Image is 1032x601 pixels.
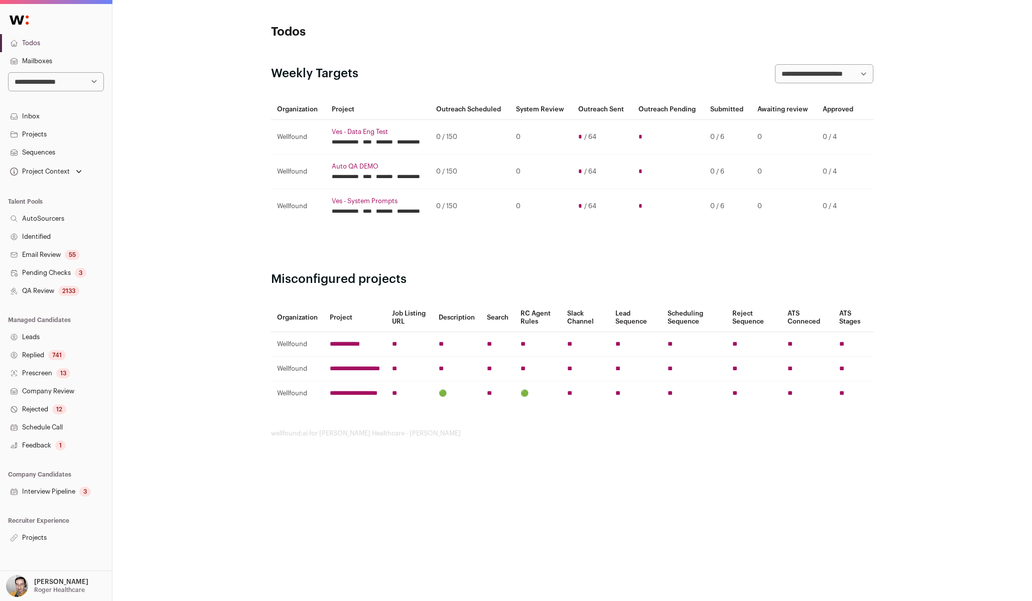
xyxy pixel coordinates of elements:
td: 0 [751,120,817,155]
td: 0 / 4 [817,120,861,155]
th: Reject Sequence [726,304,782,332]
p: Roger Healthcare [34,586,85,594]
th: Description [433,304,481,332]
div: 741 [48,350,66,360]
img: 144000-medium_jpg [6,575,28,597]
td: Wellfound [271,381,324,406]
td: 0 [510,189,573,224]
td: 0 / 6 [704,155,751,189]
a: Ves - System Prompts [332,197,424,205]
td: 0 / 4 [817,189,861,224]
th: Outreach Pending [632,99,704,120]
footer: wellfound:ai for [PERSON_NAME] Healthcare - [PERSON_NAME] [271,429,873,437]
div: Project Context [8,168,70,176]
td: 0 / 150 [430,189,510,224]
div: 3 [79,487,91,497]
td: 🟢 [433,381,481,406]
th: Search [481,304,514,332]
img: Wellfound [4,10,34,30]
a: Auto QA DEMO [332,163,424,171]
th: Outreach Sent [572,99,632,120]
td: Wellfound [271,155,326,189]
button: Open dropdown [8,165,84,179]
td: 0 [510,155,573,189]
th: Organization [271,304,324,332]
th: System Review [510,99,573,120]
div: 13 [56,368,70,378]
th: Project [326,99,430,120]
p: [PERSON_NAME] [34,578,88,586]
td: Wellfound [271,357,324,381]
span: / 64 [584,168,596,176]
td: 🟢 [514,381,561,406]
td: 0 / 150 [430,155,510,189]
th: Submitted [704,99,751,120]
div: 12 [52,404,66,414]
td: 0 / 150 [430,120,510,155]
th: Organization [271,99,326,120]
td: Wellfound [271,189,326,224]
th: Approved [817,99,861,120]
span: / 64 [584,202,596,210]
button: Open dropdown [4,575,90,597]
td: 0 [751,155,817,189]
th: Lead Sequence [609,304,662,332]
th: Awaiting review [751,99,817,120]
td: 0 [510,120,573,155]
div: 1 [55,440,66,450]
div: 55 [65,250,80,260]
th: Project [324,304,386,332]
h1: Todos [271,24,472,40]
th: RC Agent Rules [514,304,561,332]
span: / 64 [584,133,596,141]
th: Scheduling Sequence [662,304,726,332]
td: 0 / 6 [704,120,751,155]
td: Wellfound [271,332,324,357]
td: 0 / 4 [817,155,861,189]
div: 2133 [58,286,79,296]
h2: Misconfigured projects [271,271,873,287]
th: Slack Channel [561,304,609,332]
h2: Weekly Targets [271,66,358,82]
td: Wellfound [271,120,326,155]
th: ATS Stages [833,304,873,332]
th: Outreach Scheduled [430,99,510,120]
td: 0 [751,189,817,224]
th: Job Listing URL [386,304,433,332]
div: 3 [75,268,86,278]
a: Ves - Data Eng Test [332,128,424,136]
td: 0 / 6 [704,189,751,224]
th: ATS Conneced [782,304,833,332]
